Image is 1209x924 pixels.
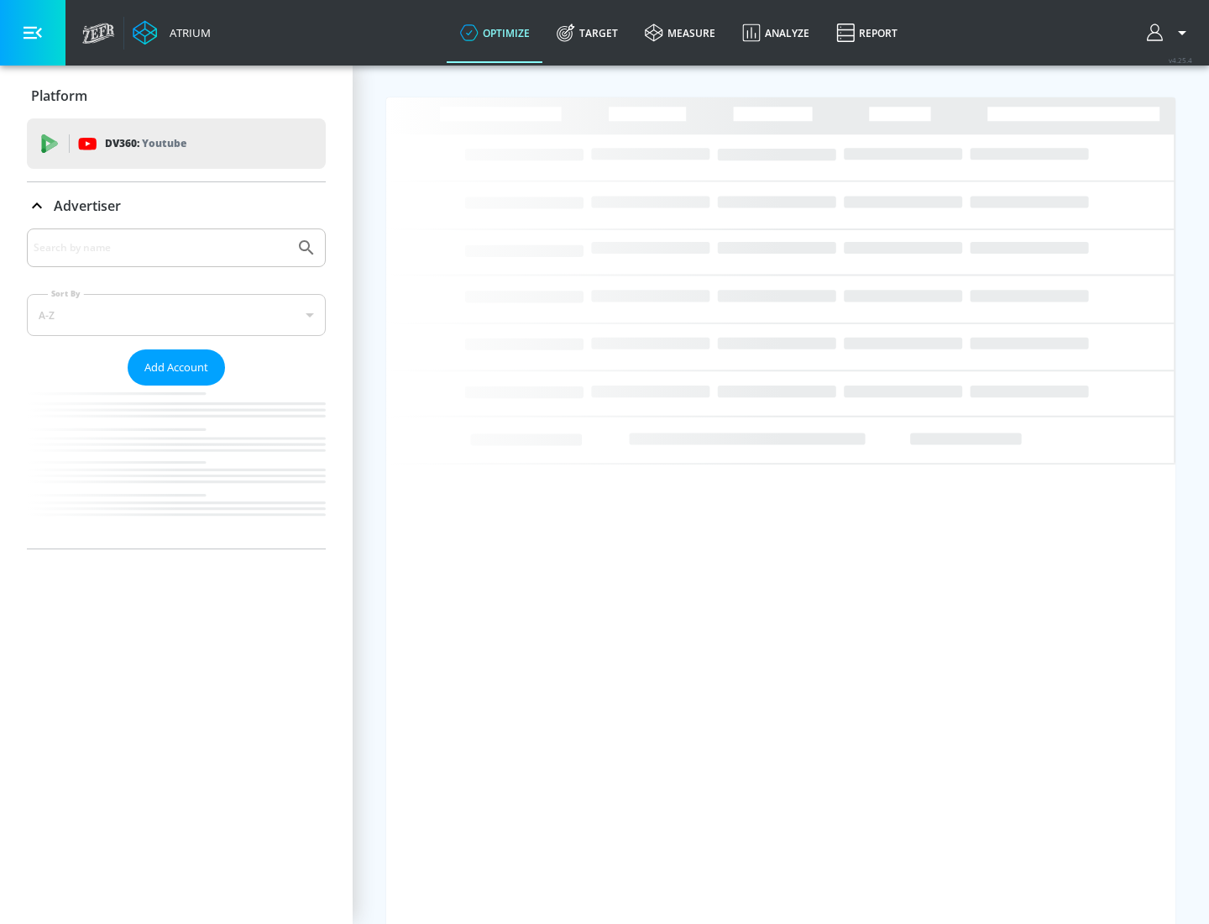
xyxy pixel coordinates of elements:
[31,87,87,105] p: Platform
[729,3,823,63] a: Analyze
[27,228,326,549] div: Advertiser
[27,294,326,336] div: A-Z
[144,358,208,377] span: Add Account
[128,349,225,386] button: Add Account
[27,72,326,119] div: Platform
[163,25,211,40] div: Atrium
[105,134,186,153] p: DV360:
[823,3,911,63] a: Report
[543,3,631,63] a: Target
[142,134,186,152] p: Youtube
[27,386,326,549] nav: list of Advertiser
[27,182,326,229] div: Advertiser
[1169,55,1192,65] span: v 4.25.4
[34,237,288,259] input: Search by name
[447,3,543,63] a: optimize
[27,118,326,169] div: DV360: Youtube
[48,288,84,299] label: Sort By
[54,197,121,215] p: Advertiser
[133,20,211,45] a: Atrium
[631,3,729,63] a: measure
